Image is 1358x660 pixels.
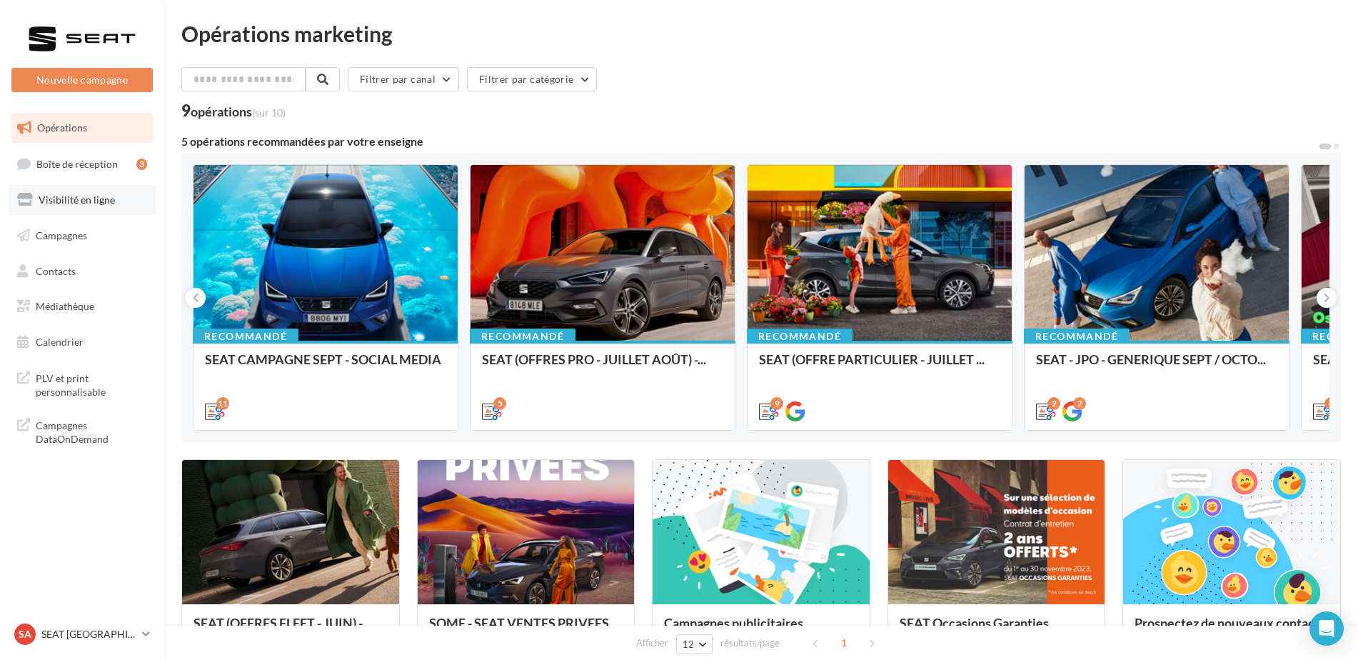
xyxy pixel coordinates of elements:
span: Campagnes DataOnDemand [36,416,147,446]
div: 2 [1047,397,1060,410]
div: 2 [1073,397,1086,410]
button: Filtrer par canal [348,67,459,91]
span: SOME - SEAT VENTES PRIVEES [429,615,609,631]
div: 3 [136,159,147,170]
div: 9 [770,397,783,410]
button: 12 [676,634,713,654]
span: Calendrier [36,336,84,348]
span: SA [19,627,31,641]
span: Opérations [37,121,87,134]
span: Afficher [636,636,668,650]
a: Campagnes [9,221,156,251]
span: SEAT (OFFRES FLEET - JUIN) - [GEOGRAPHIC_DATA]... [193,615,363,645]
span: SEAT (OFFRES PRO - JUILLET AOÛT) -... [482,351,706,367]
button: Filtrer par catégorie [467,67,597,91]
span: PLV et print personnalisable [36,369,147,399]
div: Recommandé [747,329,852,344]
a: Boîte de réception3 [9,149,156,179]
div: 5 [493,397,506,410]
div: Recommandé [1024,329,1130,344]
span: Visibilité en ligne [39,194,115,206]
div: opérations [191,105,286,118]
span: SEAT CAMPAGNE SEPT - SOCIAL MEDIA [205,351,441,367]
div: Recommandé [193,329,298,344]
a: Calendrier [9,327,156,357]
span: 12 [683,639,695,650]
div: 5 opérations recommandées par votre enseigne [181,136,1318,147]
div: 9 [181,103,286,119]
span: SEAT Occasions Garanties [900,615,1049,631]
div: Recommandé [470,329,575,344]
span: (sur 10) [252,106,286,119]
a: PLV et print personnalisable [9,363,156,405]
span: Contacts [36,264,76,276]
span: Boîte de réception [36,157,118,169]
span: 1 [833,631,855,654]
button: Nouvelle campagne [11,68,153,92]
span: Médiathèque [36,300,94,312]
span: Campagnes [36,229,87,241]
span: résultats/page [720,636,780,650]
span: Prospectez de nouveaux contacts [1135,615,1325,631]
a: Visibilité en ligne [9,185,156,215]
p: SEAT [GEOGRAPHIC_DATA] [41,627,136,641]
div: 11 [216,397,229,410]
a: Contacts [9,256,156,286]
div: Opérations marketing [181,23,1341,44]
div: Open Intercom Messenger [1309,611,1344,646]
a: Opérations [9,113,156,143]
a: Médiathèque [9,291,156,321]
span: Campagnes publicitaires [664,615,803,631]
a: SA SEAT [GEOGRAPHIC_DATA] [11,621,153,648]
span: SEAT (OFFRE PARTICULIER - JUILLET ... [759,351,985,367]
a: Campagnes DataOnDemand [9,410,156,452]
div: 6 [1324,397,1337,410]
span: SEAT - JPO - GENERIQUE SEPT / OCTO... [1036,351,1266,367]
